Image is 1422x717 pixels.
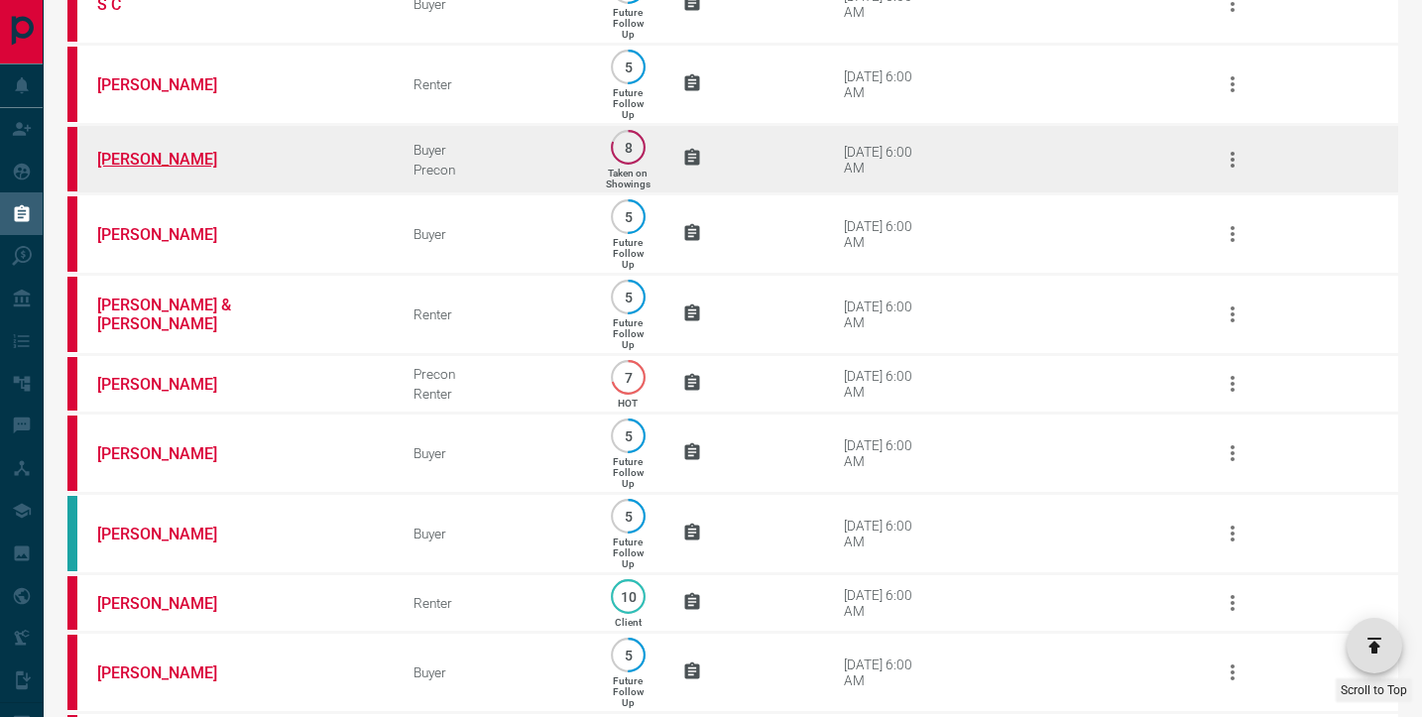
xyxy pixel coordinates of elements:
div: [DATE] 6:00 AM [844,437,928,469]
div: property.ca [67,47,77,122]
p: 5 [621,648,636,662]
a: [PERSON_NAME] [97,594,246,613]
p: HOT [618,398,638,409]
p: 8 [621,140,636,155]
div: property.ca [67,357,77,411]
p: Future Follow Up [613,87,644,120]
a: [PERSON_NAME] [97,150,246,169]
div: [DATE] 6:00 AM [844,587,928,619]
p: 10 [621,589,636,604]
a: [PERSON_NAME] [97,375,246,394]
p: Future Follow Up [613,675,644,708]
div: Renter [414,386,573,402]
a: [PERSON_NAME] [97,225,246,244]
div: property.ca [67,576,77,630]
p: Future Follow Up [613,7,644,40]
div: Renter [414,595,573,611]
a: [PERSON_NAME] [97,75,246,94]
div: Buyer [414,142,573,158]
div: Renter [414,76,573,92]
div: [DATE] 6:00 AM [844,218,928,250]
p: Future Follow Up [613,237,644,270]
p: 7 [621,370,636,385]
p: Future Follow Up [613,317,644,350]
div: Buyer [414,526,573,541]
div: [DATE] 6:00 AM [844,144,928,176]
span: Scroll to Top [1341,683,1407,697]
div: property.ca [67,416,77,491]
p: 5 [621,290,636,304]
a: [PERSON_NAME] [97,663,246,682]
a: [PERSON_NAME] & [PERSON_NAME] [97,296,246,333]
div: Buyer [414,664,573,680]
div: [DATE] 6:00 AM [844,68,928,100]
p: Future Follow Up [613,456,644,489]
div: property.ca [67,196,77,272]
div: Buyer [414,445,573,461]
div: [DATE] 6:00 AM [844,657,928,688]
div: property.ca [67,277,77,352]
div: condos.ca [67,496,77,571]
div: Renter [414,306,573,322]
a: [PERSON_NAME] [97,525,246,543]
div: [DATE] 6:00 AM [844,299,928,330]
p: 5 [621,60,636,74]
p: 5 [621,209,636,224]
p: Future Follow Up [613,537,644,569]
div: property.ca [67,127,77,191]
div: Precon [414,366,573,382]
a: [PERSON_NAME] [97,444,246,463]
p: 5 [621,428,636,443]
div: property.ca [67,635,77,710]
div: Buyer [414,226,573,242]
div: [DATE] 6:00 AM [844,518,928,549]
p: Taken on Showings [606,168,651,189]
p: Client [615,617,642,628]
div: [DATE] 6:00 AM [844,368,928,400]
div: Precon [414,162,573,178]
p: 5 [621,509,636,524]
